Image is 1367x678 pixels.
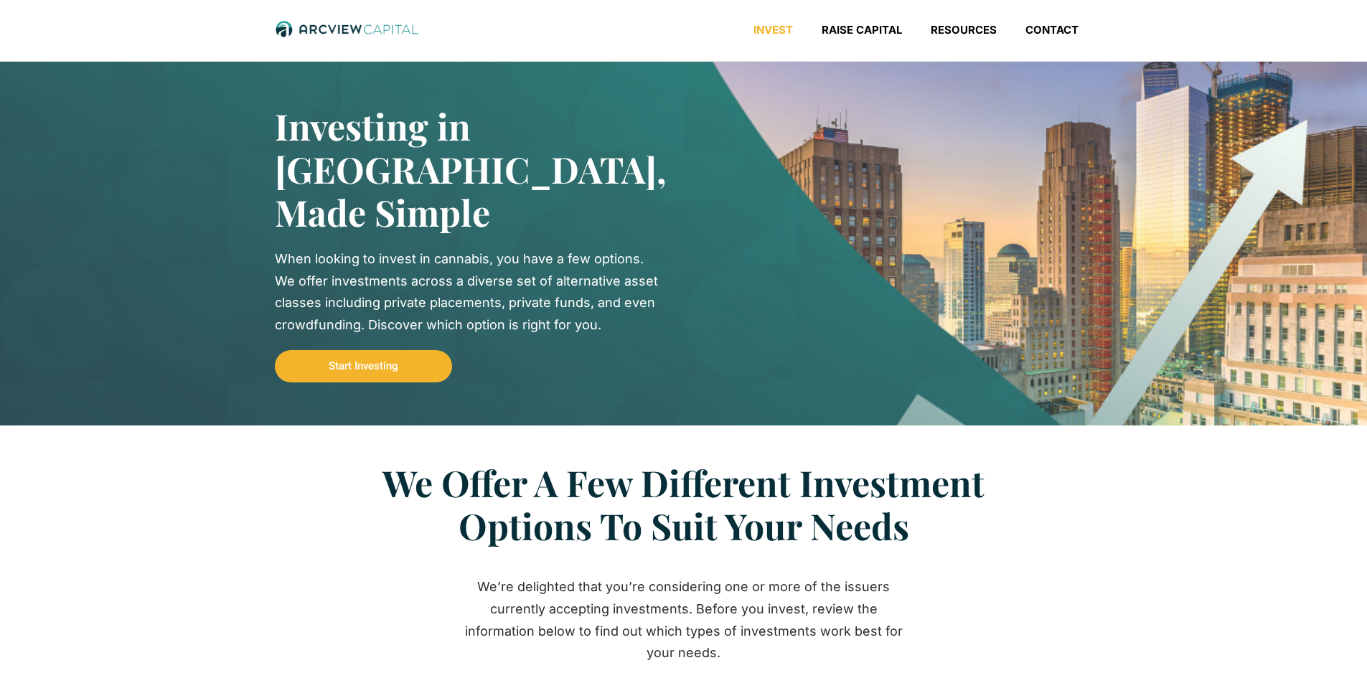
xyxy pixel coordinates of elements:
a: Invest [739,23,807,37]
a: Contact [1011,23,1093,37]
a: Resources [916,23,1011,37]
div: When looking to invest in cannabis, you have a few options. We offer investments across a diverse... [275,248,662,336]
span: Start Investing [329,361,398,372]
h2: We Offer A Few Different Investment Options To Suit Your Needs [332,461,1035,547]
a: Raise Capital [807,23,916,37]
a: Start Investing [275,350,452,382]
div: We’re delighted that you’re considering one or more of the issuers currently accepting investment... [454,576,913,664]
h2: Investing in [GEOGRAPHIC_DATA], Made Simple [275,105,641,234]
